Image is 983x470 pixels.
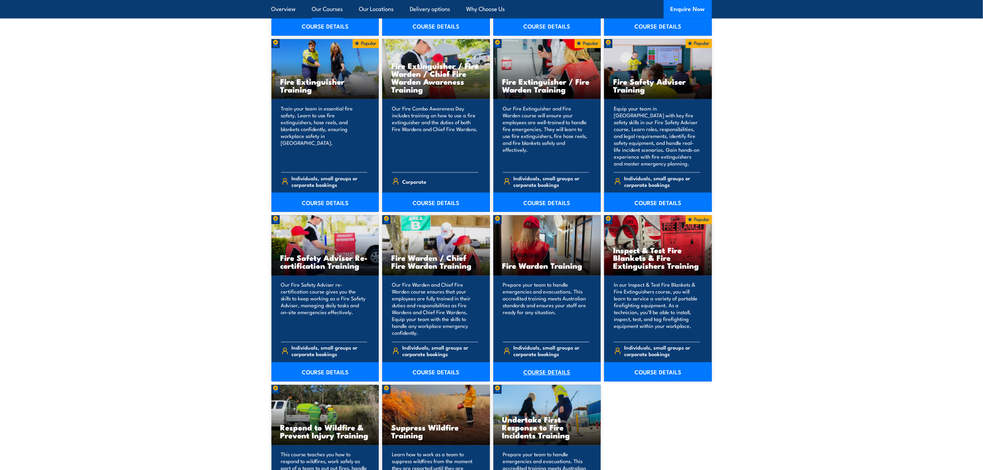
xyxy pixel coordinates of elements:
[291,175,367,188] span: Individuals, small groups or corporate bookings
[624,175,700,188] span: Individuals, small groups or corporate bookings
[493,193,601,212] a: COURSE DETAILS
[613,77,703,93] h3: Fire Safety Adviser Training
[382,17,490,36] a: COURSE DETAILS
[271,17,379,36] a: COURSE DETAILS
[493,362,601,382] a: COURSE DETAILS
[604,193,712,212] a: COURSE DETAILS
[503,105,589,167] p: Our Fire Extinguisher and Fire Warden course will ensure your employees are well-trained to handl...
[271,362,379,382] a: COURSE DETAILS
[614,281,700,337] p: In our Inspect & Test Fire Blankets & Fire Extinguishers course, you will learn to service a vari...
[391,254,481,270] h3: Fire Warden / Chief Fire Warden Training
[604,17,712,36] a: COURSE DETAILS
[271,193,379,212] a: COURSE DETAILS
[624,344,700,357] span: Individuals, small groups or corporate bookings
[513,175,589,188] span: Individuals, small groups or corporate bookings
[382,362,490,382] a: COURSE DETAILS
[392,281,478,337] p: Our Fire Warden and Chief Fire Warden course ensures that your employees are fully trained in the...
[280,254,370,270] h3: Fire Safety Adviser Re-certification Training
[280,424,370,439] h3: Respond to Wildfire & Prevent Injury Training
[604,362,712,382] a: COURSE DETAILS
[391,424,481,439] h3: Suppress Wildfire Training
[291,344,367,357] span: Individuals, small groups or corporate bookings
[502,77,592,93] h3: Fire Extinguisher / Fire Warden Training
[614,105,700,167] p: Equip your team in [GEOGRAPHIC_DATA] with key fire safety skills in our Fire Safety Adviser cours...
[513,344,589,357] span: Individuals, small groups or corporate bookings
[502,262,592,270] h3: Fire Warden Training
[503,281,589,337] p: Prepare your team to handle emergencies and evacuations. This accredited training meets Australia...
[391,62,481,93] h3: Fire Extinguisher / Fire Warden / Chief Fire Warden Awareness Training
[382,193,490,212] a: COURSE DETAILS
[502,416,592,439] h3: Undertake First Response to Fire Incidents Training
[392,105,478,167] p: Our Fire Combo Awareness Day includes training on how to use a fire extinguisher and the duties o...
[493,17,601,36] a: COURSE DETAILS
[403,344,478,357] span: Individuals, small groups or corporate bookings
[613,246,703,270] h3: Inspect & Test Fire Blankets & Fire Extinguishers Training
[403,176,427,187] span: Corporate
[281,105,367,167] p: Train your team in essential fire safety. Learn to use fire extinguishers, hose reels, and blanke...
[281,281,367,337] p: Our Fire Safety Adviser re-certification course gives you the skills to keep working as a Fire Sa...
[280,77,370,93] h3: Fire Extinguisher Training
